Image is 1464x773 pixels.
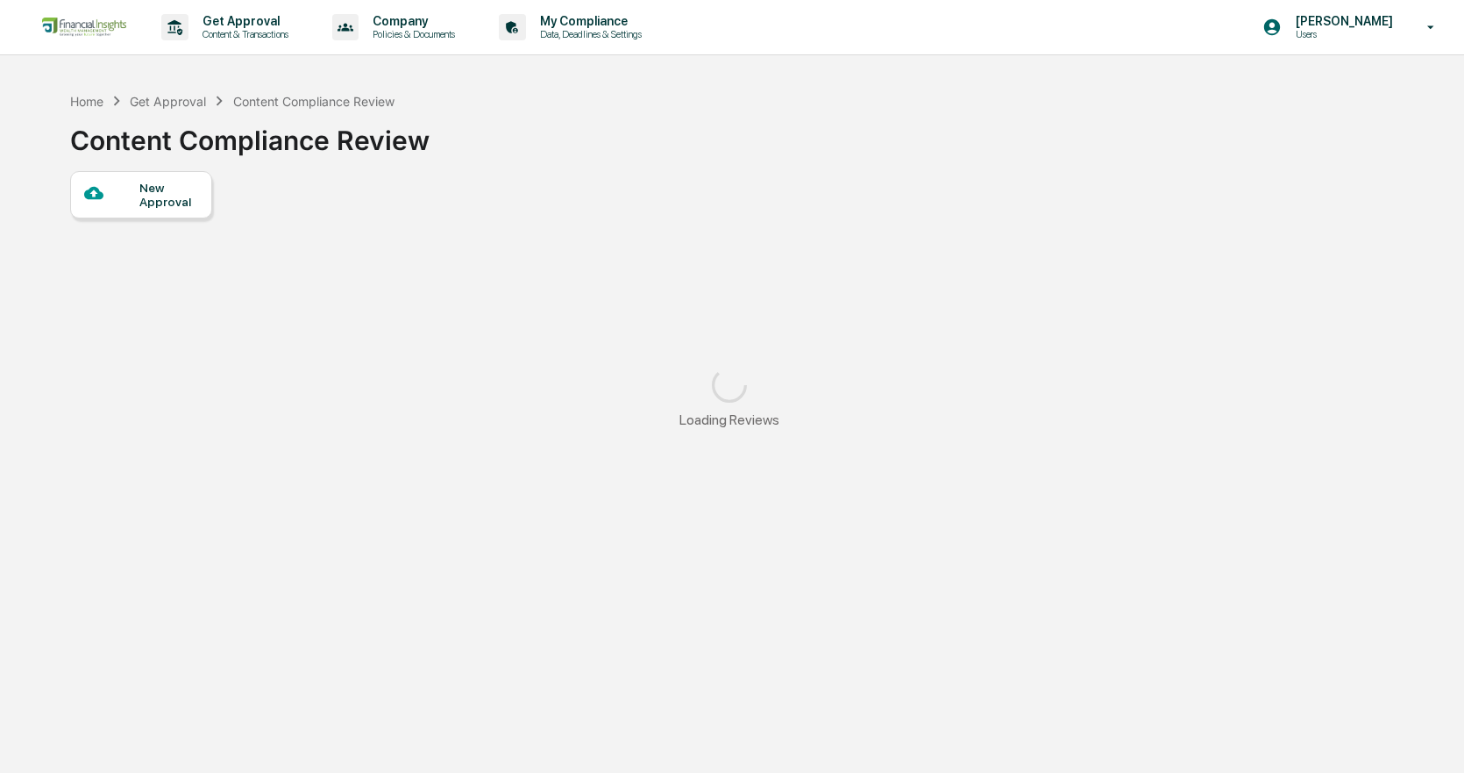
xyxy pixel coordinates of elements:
p: Company [359,14,464,28]
p: Data, Deadlines & Settings [526,28,650,40]
div: New Approval [139,181,198,209]
p: My Compliance [526,14,650,28]
p: Content & Transactions [188,28,297,40]
p: Users [1282,28,1402,40]
div: Home [70,94,103,109]
p: [PERSON_NAME] [1282,14,1402,28]
div: Get Approval [130,94,206,109]
div: Content Compliance Review [70,111,430,156]
div: Loading Reviews [679,412,779,428]
p: Get Approval [188,14,297,28]
img: logo [42,18,126,37]
div: Content Compliance Review [233,94,394,109]
p: Policies & Documents [359,28,464,40]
